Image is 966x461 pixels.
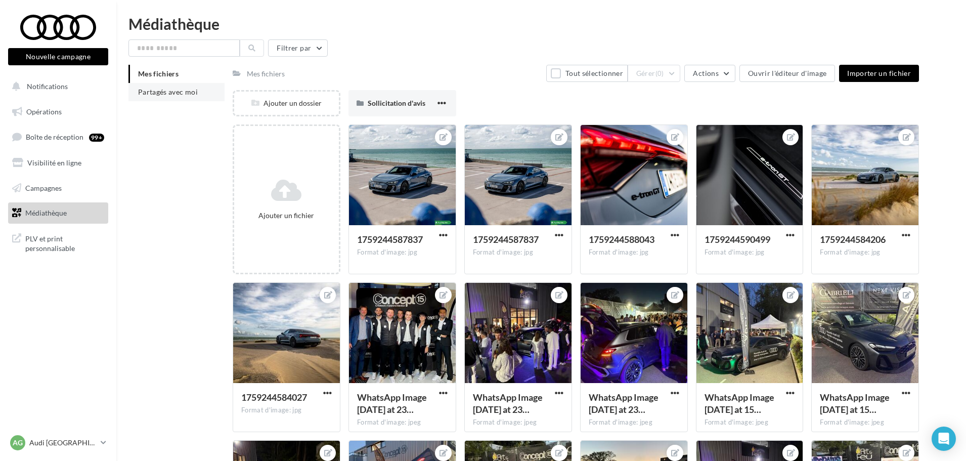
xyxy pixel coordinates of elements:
button: Gérer(0) [628,65,681,82]
span: PLV et print personnalisable [25,232,104,254]
span: Opérations [26,107,62,116]
div: Ajouter un dossier [234,98,339,108]
div: Format d'image: jpg [241,406,332,415]
span: 1759244587837 [473,234,539,245]
div: Open Intercom Messenger [932,427,956,451]
div: Format d'image: jpg [357,248,448,257]
a: Boîte de réception99+ [6,126,110,148]
span: WhatsApp Image 2025-09-18 at 23.26.34 (2) [357,392,427,415]
div: Ajouter un fichier [238,211,335,221]
div: Format d'image: jpg [705,248,795,257]
div: Format d'image: jpeg [357,418,448,427]
button: Actions [684,65,735,82]
span: Campagnes [25,183,62,192]
p: Audi [GEOGRAPHIC_DATA] [29,438,97,448]
a: Médiathèque [6,202,110,224]
div: Format d'image: jpeg [820,418,910,427]
span: 1759244584206 [820,234,886,245]
div: Format d'image: jpeg [473,418,563,427]
button: Importer un fichier [839,65,919,82]
span: AG [13,438,23,448]
div: Médiathèque [128,16,954,31]
a: Visibilité en ligne [6,152,110,174]
span: 1759244584027 [241,392,307,403]
span: Médiathèque [25,208,67,217]
button: Tout sélectionner [546,65,627,82]
button: Nouvelle campagne [8,48,108,65]
button: Filtrer par [268,39,328,57]
span: WhatsApp Image 2025-09-19 at 15.40.26 [705,392,774,415]
a: AG Audi [GEOGRAPHIC_DATA] [8,433,108,452]
div: Format d'image: jpg [589,248,679,257]
button: Notifications [6,76,106,97]
a: PLV et print personnalisable [6,228,110,258]
div: Format d'image: jpeg [705,418,795,427]
div: Format d'image: jpeg [589,418,679,427]
a: Opérations [6,101,110,122]
span: Visibilité en ligne [27,158,81,167]
span: Sollicitation d'avis [368,99,425,107]
span: 1759244587837 [357,234,423,245]
span: 1759244588043 [589,234,654,245]
a: Campagnes [6,178,110,199]
span: Importer un fichier [847,69,911,77]
span: WhatsApp Image 2025-09-18 at 23.26.34 [473,392,543,415]
div: 99+ [89,134,104,142]
span: Boîte de réception [26,133,83,141]
div: Format d'image: jpg [820,248,910,257]
span: Mes fichiers [138,69,179,78]
span: 1759244590499 [705,234,770,245]
span: (0) [655,69,664,77]
div: Format d'image: jpg [473,248,563,257]
span: WhatsApp Image 2025-09-19 at 15.40.27 (2) [820,392,890,415]
span: Actions [693,69,718,77]
span: WhatsApp Image 2025-09-18 at 23.26.34 (4) [589,392,658,415]
span: Notifications [27,82,68,91]
button: Ouvrir l'éditeur d'image [739,65,835,82]
span: Partagés avec moi [138,88,198,96]
div: Mes fichiers [247,69,285,79]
